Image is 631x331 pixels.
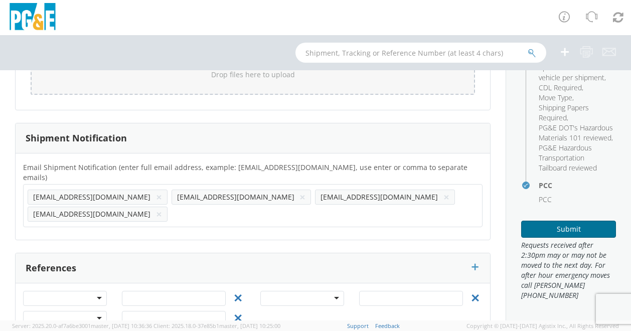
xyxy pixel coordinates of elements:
li: , [539,83,583,93]
img: pge-logo-06675f144f4cfa6a6814.png [8,3,58,33]
h3: Shipment Notification [26,133,127,143]
li: , [539,123,613,143]
button: × [156,208,162,220]
span: Copyright © [DATE]-[DATE] Agistix Inc., All Rights Reserved [466,322,619,330]
span: [EMAIL_ADDRESS][DOMAIN_NAME] [33,192,150,202]
span: [EMAIL_ADDRESS][DOMAIN_NAME] [321,192,438,202]
li: , [539,93,574,103]
span: CDL Required [539,83,582,92]
span: Server: 2025.20.0-af7a6be3001 [12,322,152,329]
input: Shipment, Tracking or Reference Number (at least 4 chars) [295,43,546,63]
span: Move Type [539,93,572,102]
span: master, [DATE] 10:36:36 [91,322,152,329]
span: PG&E Hazardous Transportation Tailboard reviewed [539,143,597,173]
button: × [299,191,305,203]
a: Support [347,322,369,329]
button: × [443,191,449,203]
span: Email Shipment Notification (enter full email address, example: jdoe01@agistix.com, use enter or ... [23,162,467,182]
span: PCC [539,195,552,204]
span: Shipping Papers Required [539,103,589,122]
li: , [539,103,613,123]
span: PG&E DOT's Hazardous Materials 101 reviewed [539,123,613,142]
button: Submit [521,221,616,238]
span: [EMAIL_ADDRESS][DOMAIN_NAME] [33,209,150,219]
span: Requests received after 2:30pm may or may not be moved to the next day. For after hour emergency ... [521,240,616,300]
h3: References [26,263,76,273]
span: master, [DATE] 10:25:00 [219,322,280,329]
h4: PCC [539,182,616,189]
a: Feedback [375,322,400,329]
span: [EMAIL_ADDRESS][DOMAIN_NAME] [177,192,294,202]
button: × [156,191,162,203]
span: Client: 2025.18.0-37e85b1 [153,322,280,329]
span: Drop files here to upload [211,70,295,79]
